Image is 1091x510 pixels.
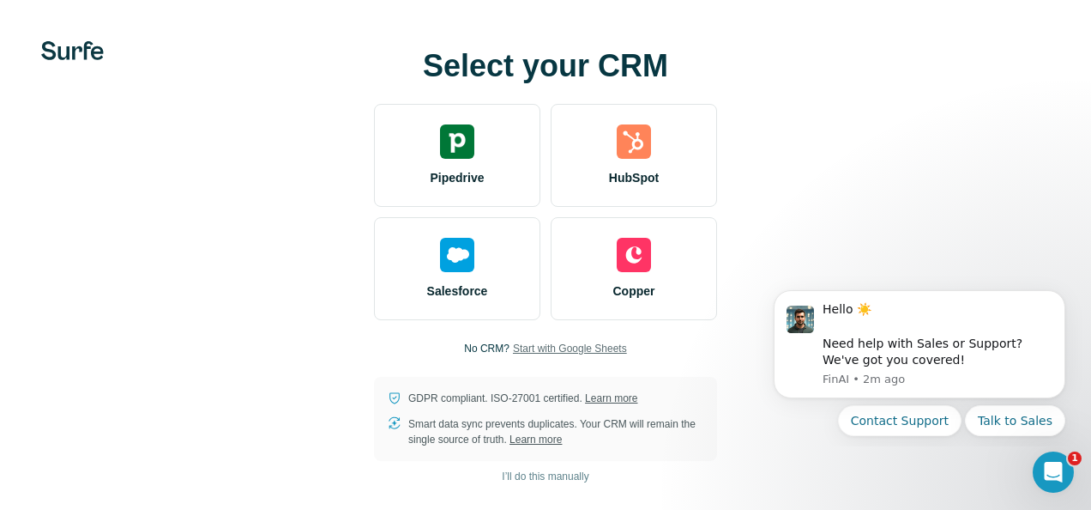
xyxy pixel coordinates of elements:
[617,238,651,272] img: copper's logo
[1068,452,1082,465] span: 1
[609,169,659,186] span: HubSpot
[440,124,474,159] img: pipedrive's logo
[440,238,474,272] img: salesforce's logo
[1033,452,1074,493] iframe: Intercom live chat
[41,41,104,60] img: Surfe's logo
[613,282,655,300] span: Copper
[374,49,717,83] h1: Select your CRM
[408,416,703,447] p: Smart data sync prevents duplicates. Your CRM will remain the single source of truth.
[430,169,484,186] span: Pipedrive
[408,391,637,406] p: GDPR compliant. ISO-27001 certified.
[509,434,562,446] a: Learn more
[464,341,509,356] p: No CRM?
[427,282,488,300] span: Salesforce
[617,124,651,159] img: hubspot's logo
[490,464,600,489] button: I’ll do this manually
[502,469,588,484] span: I’ll do this manually
[585,392,637,404] a: Learn more
[748,276,1091,446] iframe: Intercom notifications message
[513,341,627,356] button: Start with Google Sheets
